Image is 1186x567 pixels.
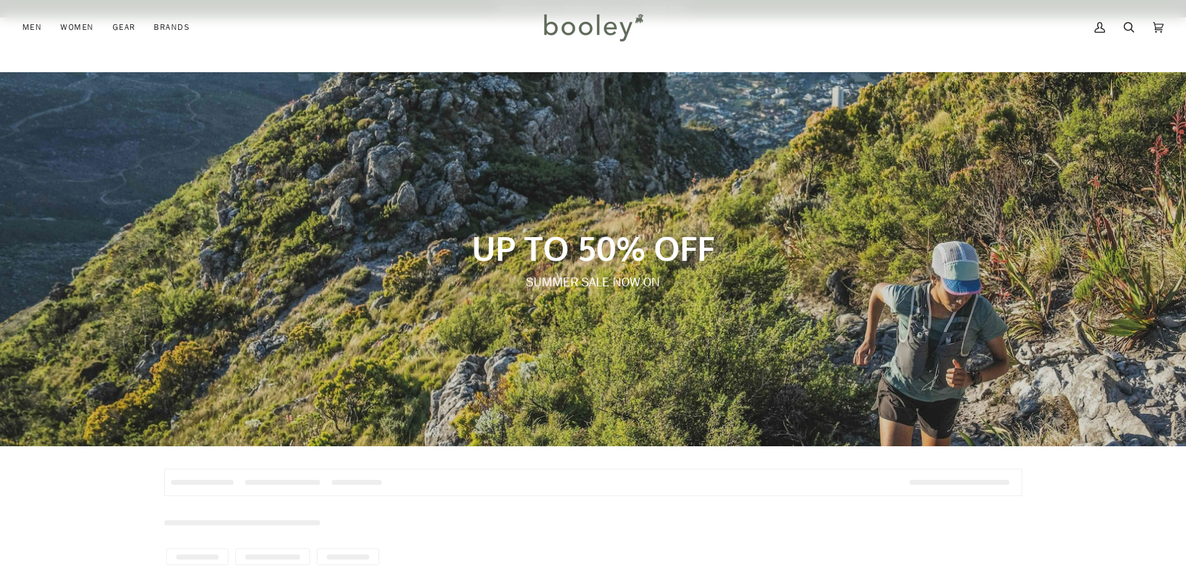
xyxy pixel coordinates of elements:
[539,9,647,45] img: Booley
[113,21,136,34] span: Gear
[154,21,190,34] span: Brands
[60,21,93,34] span: Women
[235,273,951,291] p: SUMMER SALE NOW ON
[235,227,951,268] p: UP TO 50% OFF
[22,21,42,34] span: Men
